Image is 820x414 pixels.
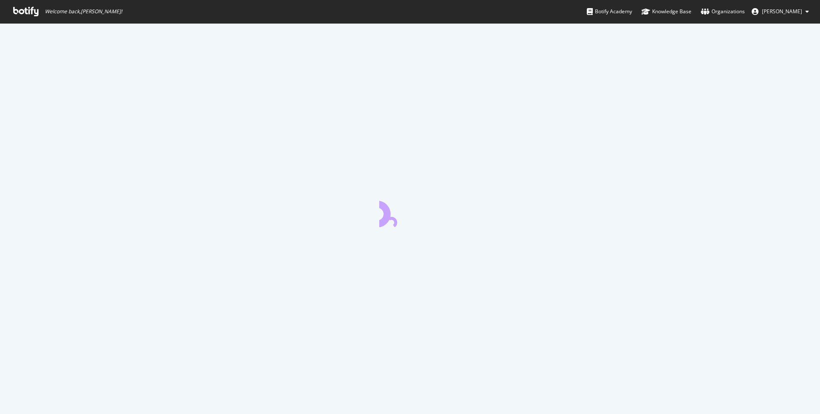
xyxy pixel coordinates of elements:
button: [PERSON_NAME] [745,5,816,18]
span: Welcome back, [PERSON_NAME] ! [45,8,122,15]
div: Knowledge Base [641,7,691,16]
div: animation [379,196,441,227]
span: Enrico Cervato [762,8,802,15]
div: Organizations [701,7,745,16]
div: Botify Academy [587,7,632,16]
